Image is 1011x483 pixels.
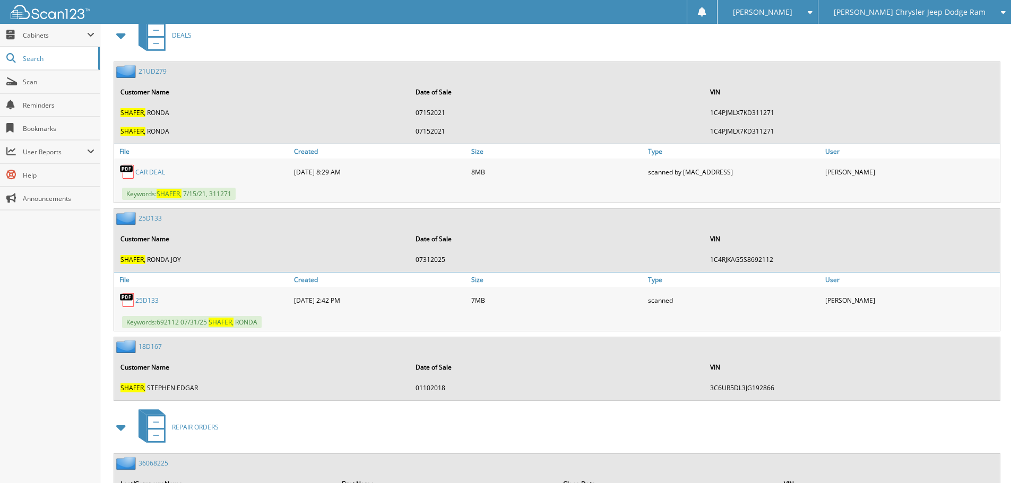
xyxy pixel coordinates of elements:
[120,255,145,264] span: S H A F E R ,
[469,144,646,159] a: Size
[119,164,135,180] img: PDF.png
[209,318,234,327] span: S H A F E R ,
[410,81,704,103] th: Date of Sale
[115,379,409,397] td: S T E P H E N E D G A R
[410,356,704,378] th: Date of Sale
[119,292,135,308] img: PDF.png
[823,144,1000,159] a: User
[120,383,145,392] span: S H A F E R ,
[705,104,999,121] td: 1 C 4 P J M L X 7 K D 3 1 1 2 7 1
[116,212,139,225] img: folder2.png
[733,9,792,15] span: [PERSON_NAME]
[135,168,165,177] a: CAR DEAL
[705,379,999,397] td: 3 C 6 U R 5 D L 3 J G 1 9 2 8 6 6
[705,122,999,140] td: 1 C 4 P J M L X 7 K D 3 1 1 2 7 1
[172,31,192,40] span: D E A L S
[705,228,999,250] th: VIN
[116,65,139,78] img: folder2.png
[115,228,409,250] th: Customer Name
[116,456,139,470] img: folder2.png
[410,251,704,268] td: 0 7 3 1 2 0 2 5
[122,188,236,200] span: Keywords: 7 / 1 5 / 2 1 , 3 1 1 2 7 1
[705,251,999,268] td: 1 C 4 R J K A G 5 S 8 6 9 2 1 1 2
[823,289,1000,311] div: [PERSON_NAME]
[11,5,90,19] img: scan123-logo-white.svg
[120,108,145,117] span: S H A F E R ,
[23,194,94,203] span: Announcements
[115,356,409,378] th: Customer Name
[116,340,139,353] img: folder2.png
[23,31,87,40] span: Cabinets
[645,273,823,287] a: Type
[410,379,704,397] td: 0 1 1 0 2 0 1 8
[834,9,986,15] span: [PERSON_NAME] Chrysler Jeep Dodge Ram
[823,273,1000,287] a: User
[23,124,94,133] span: Bookmarks
[291,289,469,311] div: [DATE] 2:42 PM
[139,459,168,468] a: 36068225
[115,81,409,103] th: Customer Name
[115,122,409,140] td: R O N D A
[291,161,469,182] div: [DATE] 8:29 AM
[115,104,409,121] td: R O N D A
[23,101,94,110] span: Reminders
[705,81,999,103] th: VIN
[114,273,291,287] a: File
[139,342,162,351] a: 18D167
[469,161,646,182] div: 8MB
[135,296,159,305] a: 25D133
[132,406,219,448] a: REPAIR ORDERS
[23,54,93,63] span: Search
[120,127,145,136] span: S H A F E R ,
[291,273,469,287] a: Created
[172,423,219,432] span: R E P A I R O R D E R S
[122,316,262,328] span: Keywords: 6 9 2 1 1 2 0 7 / 3 1 / 2 5 R O N D A
[645,289,823,311] div: scanned
[469,289,646,311] div: 7MB
[157,189,182,198] span: S H A F E R ,
[23,77,94,86] span: Scan
[114,144,291,159] a: File
[23,147,87,156] span: User Reports
[139,214,162,223] a: 25D133
[645,144,823,159] a: Type
[705,356,999,378] th: VIN
[410,104,704,121] td: 0 7 1 5 2 0 2 1
[823,161,1000,182] div: [PERSON_NAME]
[469,273,646,287] a: Size
[139,67,167,76] a: 21UD279
[115,251,409,268] td: R O N D A J O Y
[291,144,469,159] a: Created
[410,228,704,250] th: Date of Sale
[132,14,192,56] a: DEALS
[645,161,823,182] div: scanned by [MAC_ADDRESS]
[410,122,704,140] td: 0 7 1 5 2 0 2 1
[23,171,94,180] span: Help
